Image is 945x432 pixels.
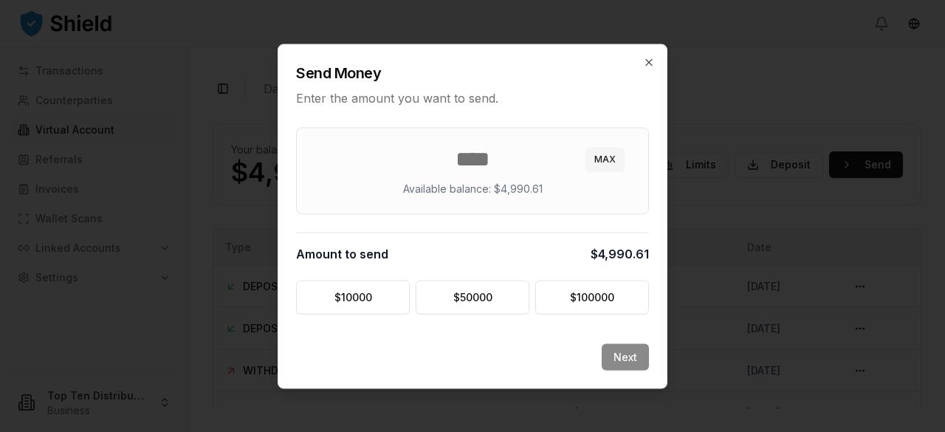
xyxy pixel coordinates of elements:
[416,280,529,314] button: $50000
[591,244,649,262] span: $4,990.61
[296,89,649,106] p: Enter the amount you want to send.
[296,280,410,314] button: $10000
[296,244,388,262] span: Amount to send
[403,181,543,196] p: Available balance: $4,990.61
[585,147,625,171] button: MAX
[296,62,649,83] h2: Send Money
[535,280,649,314] button: $100000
